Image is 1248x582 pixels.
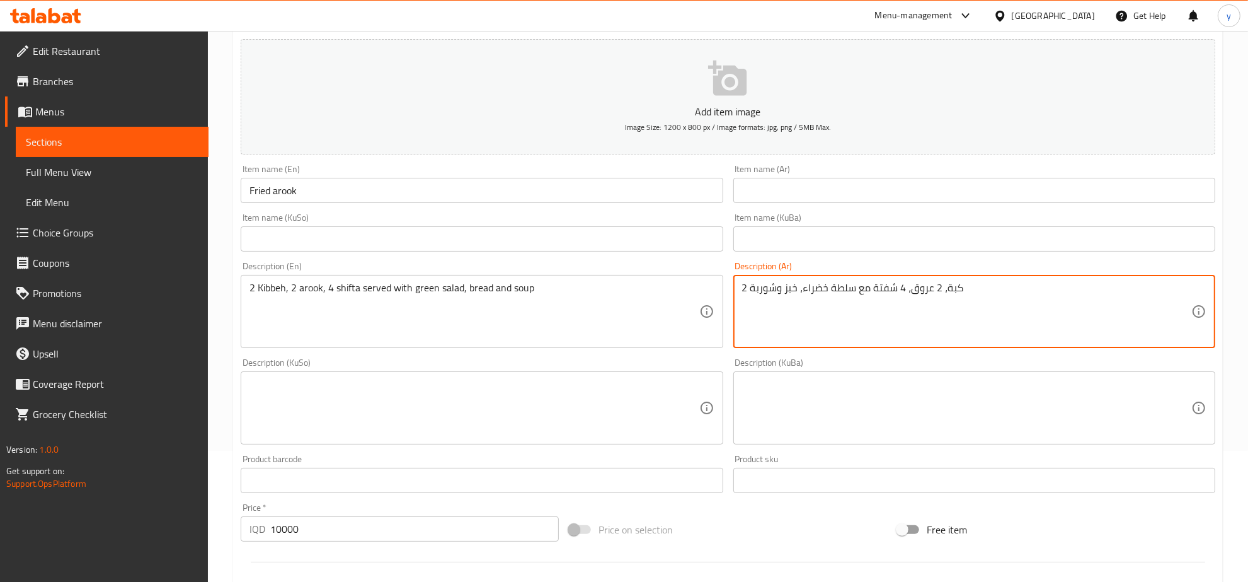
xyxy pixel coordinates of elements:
[733,178,1215,203] input: Enter name Ar
[16,157,209,187] a: Full Menu View
[39,441,59,458] span: 1.0.0
[5,339,209,369] a: Upsell
[241,39,1215,154] button: Add item imageImage Size: 1200 x 800 px / Image formats: jpg, png / 5MB Max.
[5,96,209,127] a: Menus
[33,74,198,89] span: Branches
[249,521,265,537] p: IQD
[241,468,723,493] input: Please enter product barcode
[6,441,37,458] span: Version:
[598,522,673,537] span: Price on selection
[249,282,699,342] textarea: 2 Kibbeh, 2 arook, 4 shifta served with green salad, bread and soup
[733,226,1215,252] input: Enter name KuBa
[875,8,953,23] div: Menu-management
[16,127,209,157] a: Sections
[26,134,198,149] span: Sections
[625,120,831,134] span: Image Size: 1200 x 800 px / Image formats: jpg, png / 5MB Max.
[33,346,198,361] span: Upsell
[5,36,209,66] a: Edit Restaurant
[35,104,198,119] span: Menus
[26,195,198,210] span: Edit Menu
[927,522,967,537] span: Free item
[742,282,1191,342] textarea: 2 كبة، 2 عروق، 4 شفتة مع سلطة خضراء، خبز وشوربة
[733,468,1215,493] input: Please enter product sku
[33,286,198,301] span: Promotions
[33,255,198,271] span: Coupons
[241,178,723,203] input: Enter name En
[16,187,209,218] a: Edit Menu
[33,225,198,240] span: Choice Groups
[33,376,198,392] span: Coverage Report
[26,165,198,180] span: Full Menu View
[270,516,559,542] input: Please enter price
[1012,9,1095,23] div: [GEOGRAPHIC_DATA]
[33,316,198,331] span: Menu disclaimer
[5,278,209,308] a: Promotions
[5,218,209,248] a: Choice Groups
[5,369,209,399] a: Coverage Report
[5,66,209,96] a: Branches
[6,463,64,479] span: Get support on:
[5,308,209,339] a: Menu disclaimer
[1227,9,1231,23] span: y
[33,44,198,59] span: Edit Restaurant
[33,407,198,422] span: Grocery Checklist
[5,399,209,429] a: Grocery Checklist
[5,248,209,278] a: Coupons
[241,226,723,252] input: Enter name KuSo
[260,104,1196,119] p: Add item image
[6,475,86,492] a: Support.OpsPlatform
